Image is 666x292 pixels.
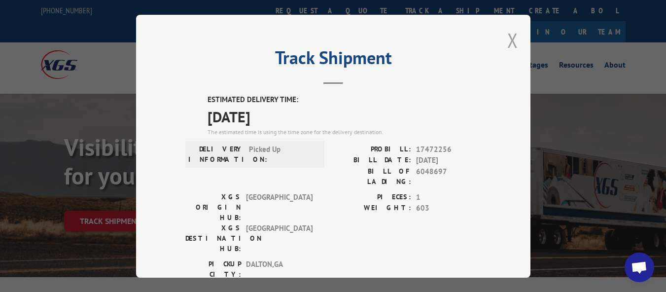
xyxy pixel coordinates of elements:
[249,144,315,164] span: Picked Up
[333,166,411,186] label: BILL OF LADING:
[507,27,518,53] button: Close modal
[185,191,241,222] label: XGS ORIGIN HUB:
[416,203,481,214] span: 603
[208,127,481,136] div: The estimated time is using the time zone for the delivery destination.
[416,191,481,203] span: 1
[333,155,411,166] label: BILL DATE:
[185,258,241,279] label: PICKUP CITY:
[208,94,481,106] label: ESTIMATED DELIVERY TIME:
[416,155,481,166] span: [DATE]
[188,144,244,164] label: DELIVERY INFORMATION:
[246,191,313,222] span: [GEOGRAPHIC_DATA]
[185,51,481,70] h2: Track Shipment
[416,166,481,186] span: 6048697
[416,144,481,155] span: 17472256
[333,203,411,214] label: WEIGHT:
[625,253,654,282] div: Open chat
[185,222,241,254] label: XGS DESTINATION HUB:
[333,144,411,155] label: PROBILL:
[246,222,313,254] span: [GEOGRAPHIC_DATA]
[333,191,411,203] label: PIECES:
[246,258,313,279] span: DALTON , GA
[208,105,481,127] span: [DATE]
